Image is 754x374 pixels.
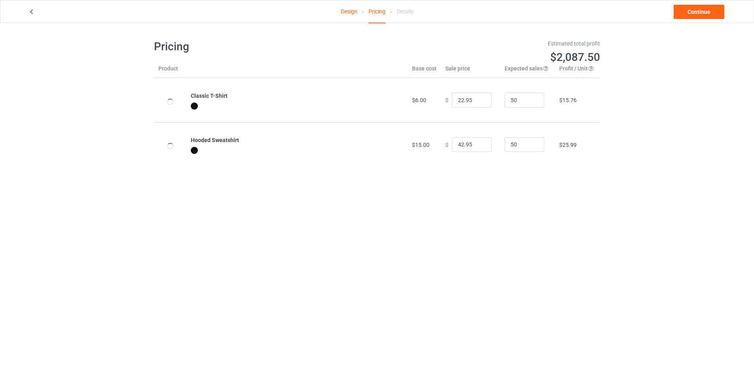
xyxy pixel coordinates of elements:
th: Profit / Unit [555,65,600,78]
div: Pricing [368,0,386,23]
th: Product [154,65,186,78]
div: Estimated total profit [383,40,600,47]
h1: Pricing [154,40,372,54]
b: Hooded Sweatshirt [191,137,239,143]
span: $6.00 [412,97,426,103]
span: $2,087.50 [550,51,600,64]
div: Details [397,0,413,23]
span: $ [445,141,448,148]
th: Sale price [441,65,500,78]
th: Expected sales [500,65,555,78]
span: $25.99 [559,142,577,148]
span: $15.00 [412,142,429,148]
a: Design [341,0,357,23]
a: Continue [674,5,724,19]
span: $ [445,97,448,103]
b: Classic T-Shirt [191,93,228,99]
th: Base cost [408,65,441,78]
span: $15.76 [559,97,577,103]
